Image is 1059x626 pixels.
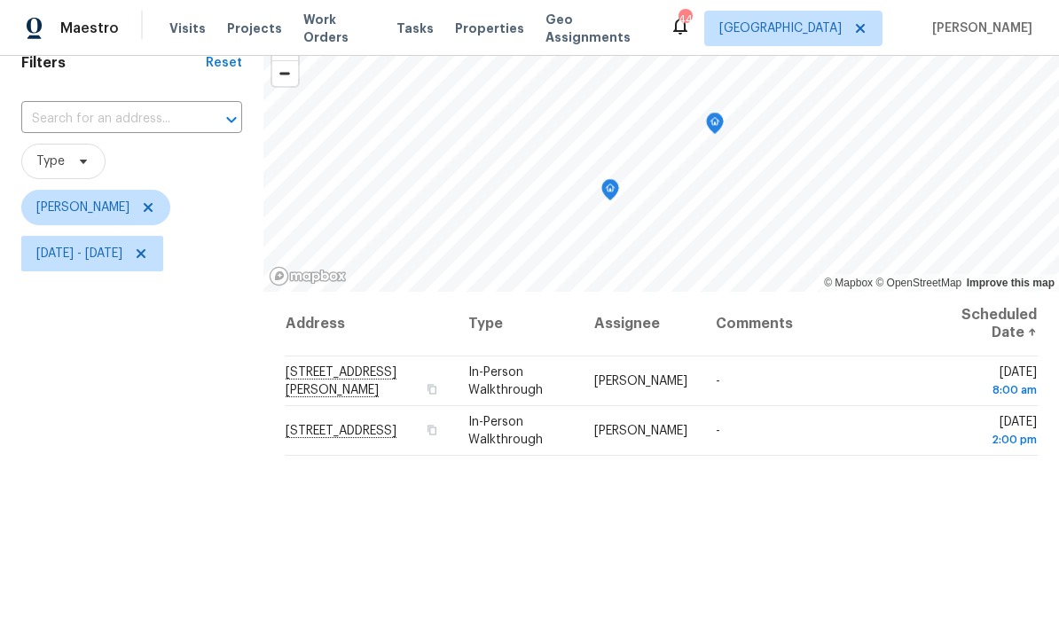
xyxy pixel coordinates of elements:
[928,292,1038,356] th: Scheduled Date ↑
[36,199,129,216] span: [PERSON_NAME]
[601,179,619,207] div: Map marker
[468,416,543,446] span: In-Person Walkthrough
[227,20,282,37] span: Projects
[272,60,298,86] button: Zoom out
[594,425,687,437] span: [PERSON_NAME]
[219,107,244,132] button: Open
[942,366,1037,399] span: [DATE]
[396,22,434,35] span: Tasks
[719,20,842,37] span: [GEOGRAPHIC_DATA]
[706,113,724,140] div: Map marker
[424,381,440,397] button: Copy Address
[942,431,1037,449] div: 2:00 pm
[36,245,122,262] span: [DATE] - [DATE]
[285,292,454,356] th: Address
[60,20,119,37] span: Maestro
[303,11,375,46] span: Work Orders
[942,381,1037,399] div: 8:00 am
[716,425,720,437] span: -
[206,54,242,72] div: Reset
[942,416,1037,449] span: [DATE]
[824,277,873,289] a: Mapbox
[424,422,440,438] button: Copy Address
[21,106,192,133] input: Search for an address...
[454,292,580,356] th: Type
[925,20,1032,37] span: [PERSON_NAME]
[594,375,687,387] span: [PERSON_NAME]
[702,292,928,356] th: Comments
[455,20,524,37] span: Properties
[21,54,206,72] h1: Filters
[716,375,720,387] span: -
[272,61,298,86] span: Zoom out
[545,11,648,46] span: Geo Assignments
[169,20,206,37] span: Visits
[679,11,691,28] div: 44
[269,266,347,286] a: Mapbox homepage
[967,277,1055,289] a: Improve this map
[580,292,702,356] th: Assignee
[468,366,543,396] span: In-Person Walkthrough
[36,153,65,170] span: Type
[875,277,961,289] a: OpenStreetMap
